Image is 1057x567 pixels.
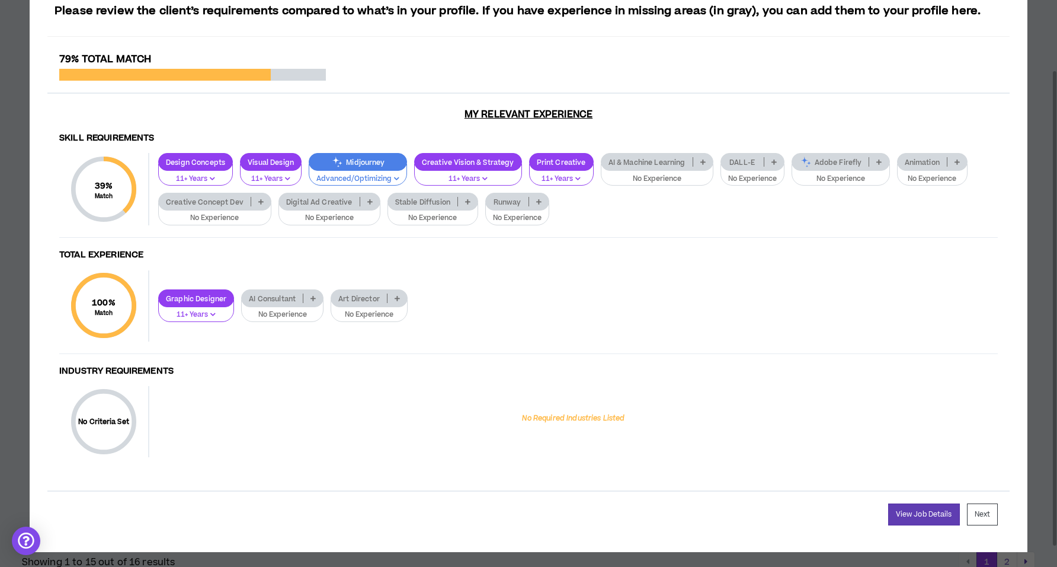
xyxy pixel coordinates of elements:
[278,203,380,225] button: No Experience
[338,310,400,320] p: No Experience
[888,504,960,525] a: View Job Details
[537,174,586,184] p: 11+ Years
[71,417,136,427] p: No Criteria Set
[720,164,784,186] button: No Experience
[166,174,225,184] p: 11+ Years
[159,294,233,303] p: Graphic Designer
[414,164,522,186] button: 11+ Years
[316,174,399,184] p: Advanced/Optimizing
[95,180,113,192] span: 39 %
[59,133,998,144] h4: Skill Requirements
[799,174,882,184] p: No Experience
[248,174,294,184] p: 11+ Years
[240,164,302,186] button: 11+ Years
[415,158,521,167] p: Creative Vision & Strategy
[166,310,226,320] p: 11+ Years
[522,413,624,424] p: No Required Industries Listed
[388,198,457,206] p: Stable Diffusion
[728,174,777,184] p: No Experience
[898,158,947,167] p: Animation
[286,213,373,224] p: No Experience
[897,164,968,186] button: No Experience
[158,300,234,322] button: 11+ Years
[422,174,514,184] p: 11+ Years
[47,3,1010,20] p: Please review the client’s requirements compared to what’s in your profile. If you have experienc...
[309,164,407,186] button: Advanced/Optimizing
[249,310,316,320] p: No Experience
[59,52,151,66] span: 79% Total Match
[967,504,998,525] button: Next
[95,192,113,200] small: Match
[486,198,528,206] p: Runway
[279,198,360,206] p: Digital Ad Creative
[905,174,960,184] p: No Experience
[92,297,116,309] span: 100 %
[601,158,693,167] p: AI & Machine Learning
[158,164,233,186] button: 11+ Years
[387,203,478,225] button: No Experience
[309,158,406,167] p: Midjourney
[331,300,408,322] button: No Experience
[493,213,542,224] p: No Experience
[241,158,301,167] p: Visual Design
[158,203,271,225] button: No Experience
[530,158,593,167] p: Print Creative
[59,250,998,261] h4: Total Experience
[159,198,251,206] p: Creative Concept Dev
[92,309,116,317] small: Match
[792,164,890,186] button: No Experience
[721,158,764,167] p: DALL-E
[395,213,470,224] p: No Experience
[47,109,1010,120] h3: My Relevant Experience
[242,294,303,303] p: AI Consultant
[608,174,706,184] p: No Experience
[159,158,232,167] p: Design Concepts
[792,158,869,167] p: Adobe Firefly
[601,164,713,186] button: No Experience
[331,294,387,303] p: Art Director
[485,203,549,225] button: No Experience
[241,300,323,322] button: No Experience
[59,366,998,377] h4: Industry Requirements
[12,527,40,555] div: Open Intercom Messenger
[529,164,594,186] button: 11+ Years
[166,213,264,224] p: No Experience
